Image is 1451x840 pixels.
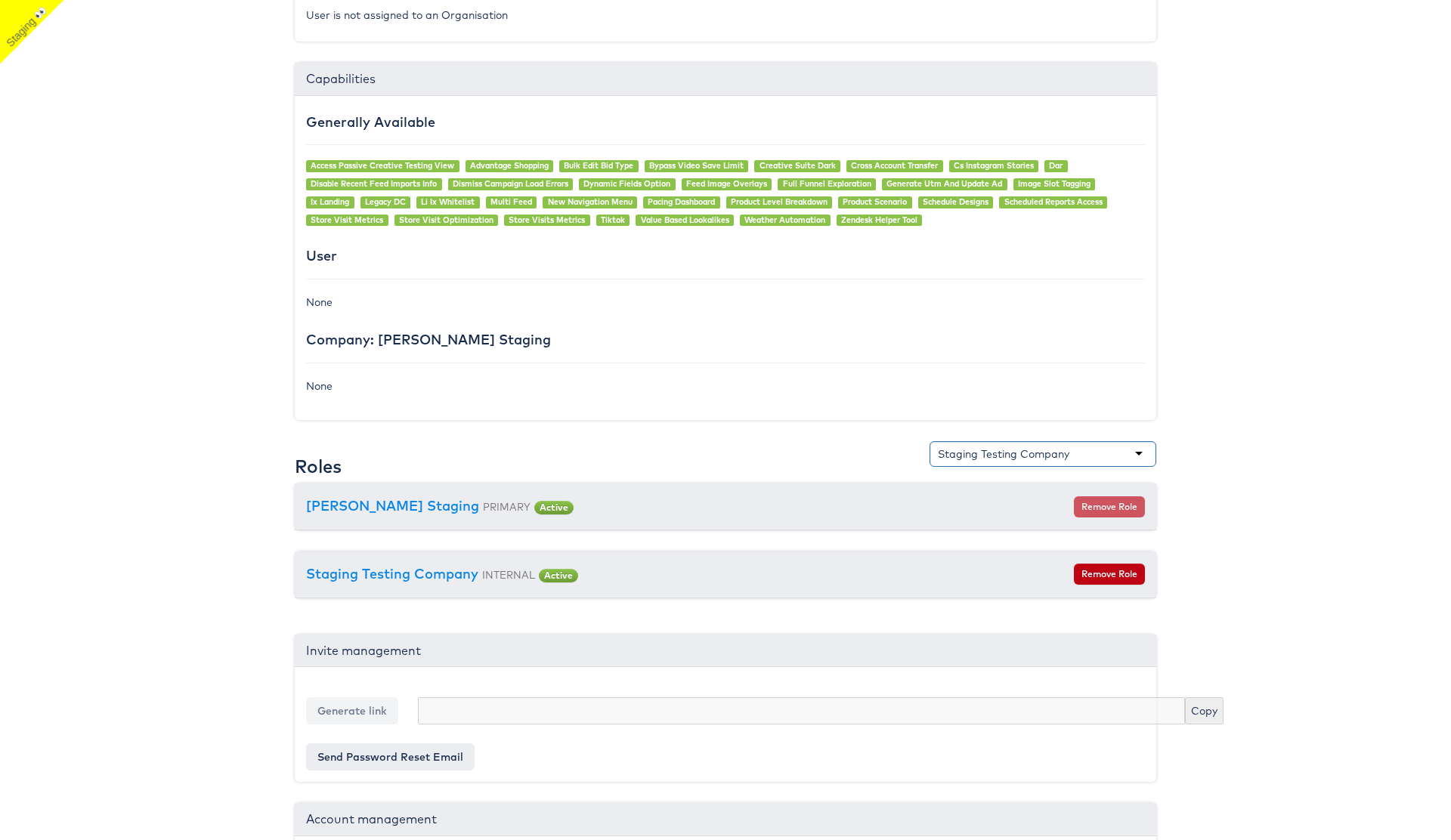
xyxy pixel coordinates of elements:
div: None [306,378,1145,394]
a: Dar [1049,160,1063,171]
button: Remove Role [1074,564,1145,585]
small: PRIMARY [483,500,531,513]
a: Li Ix Whitelist [421,196,475,207]
a: Store Visits Metrics [509,215,585,225]
a: Dynamic Fields Option [583,178,670,189]
div: Staging Testing Company [938,446,1069,462]
a: New Navigation Menu [548,196,633,207]
a: Value Based Lookalikes [641,215,729,225]
a: Product Level Breakdown [731,196,828,207]
a: Store Visit Optimization [399,215,493,225]
p: User is not assigned to an Organisation [306,8,1145,23]
a: Full Funnel Exploration [783,178,871,189]
a: Generate Utm And Update Ad [886,178,1002,189]
h4: Generally Available [306,115,1145,130]
button: Copy [1185,697,1224,724]
a: Disable Recent Feed Imports Info [311,178,437,189]
button: Send Password Reset Email [306,743,475,771]
span: Active [539,569,578,582]
a: Store Visit Metrics [311,215,383,225]
div: Capabilities [295,63,1156,96]
div: Invite management [295,635,1156,668]
a: Product Scenario [843,196,907,207]
span: Active [534,501,574,514]
a: Cross Account Transfer [851,160,938,171]
a: Tiktok [601,215,625,225]
a: Pacing Dashboard [648,196,715,207]
button: Remove Role [1074,496,1145,517]
a: Schedule Designs [923,196,988,207]
a: Zendesk Helper Tool [841,215,917,225]
a: Cs Instagram Stories [954,160,1034,171]
div: Account management [295,803,1156,836]
h4: Company: [PERSON_NAME] Staging [306,332,1145,347]
h3: Roles [295,456,342,476]
div: None [306,295,1145,310]
small: INTERNAL [482,568,535,581]
a: [PERSON_NAME] Staging [306,497,479,514]
button: Generate link [306,697,398,724]
a: Scheduled Reports Access [1004,196,1103,207]
a: Legacy DC [365,196,406,207]
a: Image Slot Tagging [1018,178,1091,189]
a: Weather Automation [744,215,825,225]
a: Creative Suite Dark [760,160,836,171]
a: Bulk Edit Bid Type [564,160,633,171]
a: Multi Feed [490,196,532,207]
a: Advantage Shopping [470,160,549,171]
a: Staging Testing Company [306,565,478,582]
a: Bypass Video Save Limit [649,160,744,171]
a: Ix Landing [311,196,349,207]
a: Dismiss Campaign Load Errors [453,178,568,189]
h4: User [306,249,1145,264]
a: Feed Image Overlays [686,178,767,189]
a: Access Passive Creative Testing View [311,160,454,171]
